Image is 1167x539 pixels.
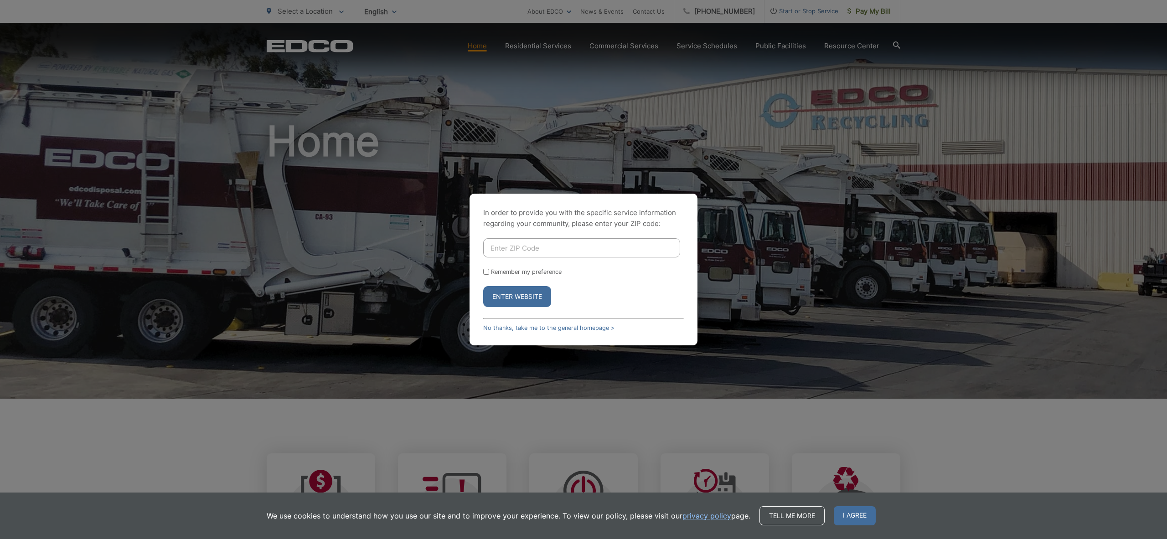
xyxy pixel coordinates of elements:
[759,506,825,525] a: Tell me more
[483,286,551,307] button: Enter Website
[483,238,680,257] input: Enter ZIP Code
[491,268,562,275] label: Remember my preference
[682,510,731,521] a: privacy policy
[483,324,614,331] a: No thanks, take me to the general homepage >
[834,506,876,525] span: I agree
[483,207,684,229] p: In order to provide you with the specific service information regarding your community, please en...
[267,510,750,521] p: We use cookies to understand how you use our site and to improve your experience. To view our pol...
